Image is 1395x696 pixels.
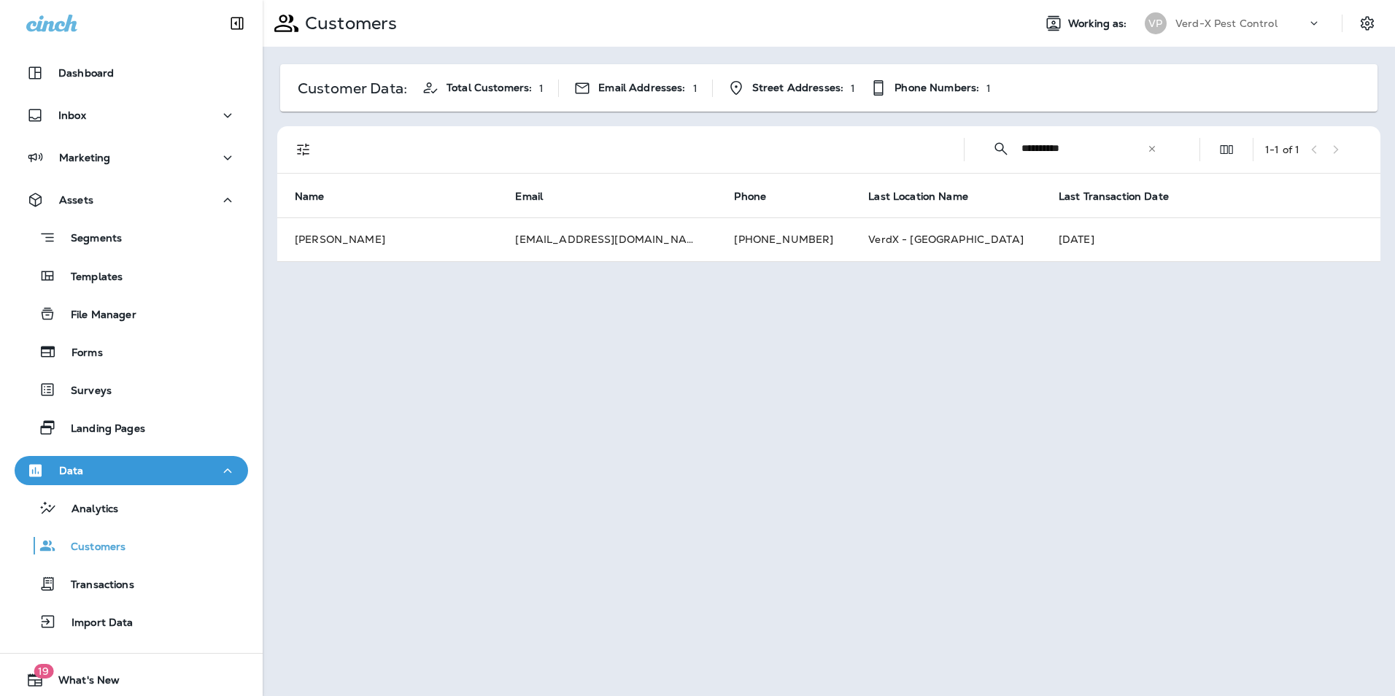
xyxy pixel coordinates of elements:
p: Inbox [58,109,86,121]
button: Assets [15,185,248,214]
td: [PERSON_NAME] [277,217,498,261]
p: 1 [693,82,697,94]
span: Phone Numbers: [894,82,979,94]
p: File Manager [56,309,136,322]
button: Customers [15,530,248,561]
button: 19What's New [15,665,248,695]
p: Transactions [56,579,134,592]
button: Collapse Search [986,134,1016,163]
td: [PHONE_NUMBER] [716,217,851,261]
p: Analytics [57,503,118,517]
td: [EMAIL_ADDRESS][DOMAIN_NAME] [498,217,716,261]
p: Assets [59,194,93,206]
span: 19 [34,664,53,678]
span: Phone [734,190,766,203]
p: Marketing [59,152,110,163]
span: Phone [734,190,785,203]
button: Inbox [15,101,248,130]
button: Marketing [15,143,248,172]
button: Segments [15,222,248,253]
span: Name [295,190,325,203]
p: Customers [56,541,125,554]
button: Dashboard [15,58,248,88]
button: Settings [1354,10,1380,36]
span: Email Addresses: [598,82,685,94]
span: What's New [44,674,120,692]
p: 1 [986,82,991,94]
span: Last Transaction Date [1059,190,1169,203]
p: Verd-X Pest Control [1175,18,1278,29]
td: [DATE] [1041,217,1380,261]
button: Analytics [15,492,248,523]
span: Working as: [1068,18,1130,30]
p: Surveys [56,384,112,398]
p: 1 [851,82,855,94]
span: Street Addresses: [752,82,843,94]
span: Email [515,190,543,203]
div: 1 - 1 of 1 [1265,144,1299,155]
span: Last Transaction Date [1059,190,1188,203]
span: Last Location Name [868,190,968,203]
p: Landing Pages [56,422,145,436]
button: Data [15,456,248,485]
button: Forms [15,336,248,367]
p: Import Data [57,616,134,630]
span: Total Customers: [447,82,532,94]
p: Segments [56,232,122,247]
p: Forms [57,347,103,360]
button: Import Data [15,606,248,637]
button: Surveys [15,374,248,405]
button: Transactions [15,568,248,599]
span: Last Location Name [868,190,987,203]
p: Templates [56,271,123,285]
button: Filters [289,135,318,164]
div: VP [1145,12,1167,34]
button: Templates [15,260,248,291]
span: VerdX - [GEOGRAPHIC_DATA] [868,233,1024,246]
button: Edit Fields [1212,135,1241,164]
span: Name [295,190,344,203]
p: 1 [539,82,544,94]
p: Customer Data: [298,82,407,94]
p: Data [59,465,84,476]
p: Dashboard [58,67,114,79]
button: Landing Pages [15,412,248,443]
button: Collapse Sidebar [217,9,258,38]
button: File Manager [15,298,248,329]
span: Email [515,190,562,203]
p: Customers [299,12,397,34]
